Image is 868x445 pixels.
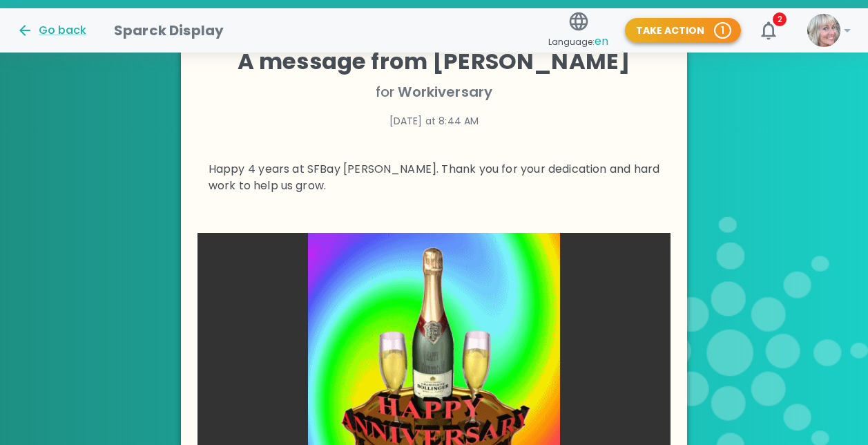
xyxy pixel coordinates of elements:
[398,82,492,102] span: Workiversary
[209,161,659,194] p: Happy 4 years at SFBay [PERSON_NAME]. Thank you for your dedication and hard work to help us grow.
[807,14,840,47] img: Picture of Linda
[17,22,86,39] button: Go back
[209,114,659,128] p: [DATE] at 8:44 AM
[773,12,787,26] span: 2
[548,32,608,51] span: Language:
[114,19,224,41] h1: Sparck Display
[721,23,724,37] p: 1
[543,6,614,55] button: Language:en
[595,33,608,49] span: en
[752,14,785,47] button: 2
[209,48,659,75] h4: A message from [PERSON_NAME]
[625,18,741,44] button: Take Action 1
[209,81,659,103] p: for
